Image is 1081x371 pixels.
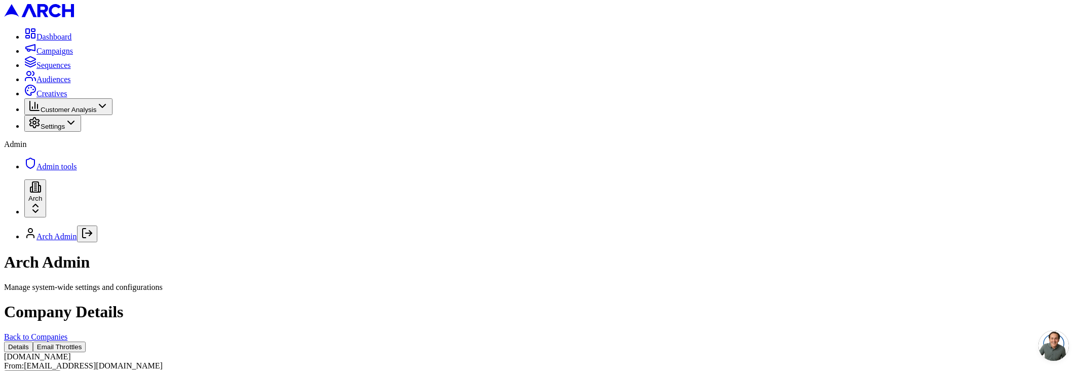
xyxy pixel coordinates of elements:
[24,47,73,55] a: Campaigns
[24,115,81,132] button: Settings
[36,232,77,241] a: Arch Admin
[41,106,96,114] span: Customer Analysis
[24,89,67,98] a: Creatives
[41,123,65,130] span: Settings
[24,162,77,171] a: Admin tools
[24,98,113,115] button: Customer Analysis
[4,361,1077,370] div: From: [EMAIL_ADDRESS][DOMAIN_NAME]
[36,61,71,69] span: Sequences
[4,140,1077,149] div: Admin
[1038,330,1069,361] a: Open chat
[4,352,1077,361] div: [DOMAIN_NAME]
[4,303,1077,321] h1: Company Details
[4,283,1077,292] div: Manage system-wide settings and configurations
[36,75,71,84] span: Audiences
[77,226,97,242] button: Log out
[24,61,71,69] a: Sequences
[4,342,33,352] button: Details
[24,32,71,41] a: Dashboard
[24,179,46,217] button: Arch
[28,195,42,202] span: Arch
[36,89,67,98] span: Creatives
[33,342,86,352] button: Email Throttles
[36,162,77,171] span: Admin tools
[36,47,73,55] span: Campaigns
[24,75,71,84] a: Audiences
[36,32,71,41] span: Dashboard
[4,332,67,341] a: Back to Companies
[4,253,1077,272] h1: Arch Admin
